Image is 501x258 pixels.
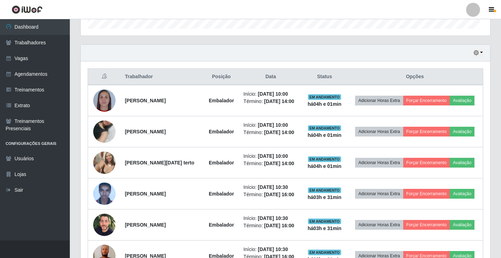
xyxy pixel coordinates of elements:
button: Avaliação [450,189,474,199]
li: Início: [243,90,298,98]
time: [DATE] 10:00 [258,153,288,159]
li: Término: [243,129,298,136]
strong: Embalador [209,160,234,165]
time: [DATE] 10:30 [258,246,288,252]
strong: [PERSON_NAME] [125,191,166,197]
span: EM ANDAMENTO [308,156,341,162]
img: 1673386012464.jpeg [93,179,116,208]
time: [DATE] 14:00 [264,130,294,135]
strong: [PERSON_NAME][DATE] terto [125,160,194,165]
button: Forçar Encerramento [403,127,450,137]
time: [DATE] 14:00 [264,98,294,104]
time: [DATE] 14:00 [264,161,294,166]
li: Início: [243,184,298,191]
th: Status [302,69,347,85]
strong: Embalador [209,98,234,103]
button: Adicionar Horas Extra [355,189,403,199]
img: 1725053831391.jpeg [93,148,116,177]
button: Avaliação [450,127,474,137]
time: [DATE] 10:30 [258,184,288,190]
span: EM ANDAMENTO [308,94,341,100]
th: Trabalhador [121,69,204,85]
li: Início: [243,215,298,222]
time: [DATE] 10:00 [258,91,288,97]
button: Avaliação [450,158,474,168]
time: [DATE] 16:00 [264,192,294,197]
button: Adicionar Horas Extra [355,158,403,168]
th: Opções [347,69,483,85]
button: Adicionar Horas Extra [355,220,403,230]
span: EM ANDAMENTO [308,219,341,224]
li: Início: [243,246,298,253]
li: Término: [243,222,298,229]
span: EM ANDAMENTO [308,125,341,131]
button: Adicionar Horas Extra [355,127,403,137]
time: [DATE] 10:30 [258,215,288,221]
th: Data [239,69,302,85]
li: Término: [243,191,298,198]
time: [DATE] 16:00 [264,223,294,228]
button: Forçar Encerramento [403,189,450,199]
button: Avaliação [450,96,474,105]
span: EM ANDAMENTO [308,187,341,193]
span: EM ANDAMENTO [308,250,341,255]
img: 1705009290987.jpeg [93,89,116,112]
strong: há 04 h e 01 min [308,163,341,169]
img: 1700235311626.jpeg [93,112,116,152]
li: Término: [243,160,298,167]
time: [DATE] 10:00 [258,122,288,128]
li: Início: [243,121,298,129]
strong: [PERSON_NAME] [125,129,166,134]
strong: Embalador [209,129,234,134]
button: Forçar Encerramento [403,96,450,105]
button: Adicionar Horas Extra [355,96,403,105]
strong: Embalador [209,191,234,197]
th: Posição [204,69,240,85]
button: Avaliação [450,220,474,230]
strong: há 04 h e 01 min [308,132,341,138]
strong: há 03 h e 31 min [308,194,341,200]
strong: há 04 h e 01 min [308,101,341,107]
img: CoreUI Logo [12,5,43,14]
button: Forçar Encerramento [403,220,450,230]
li: Início: [243,153,298,160]
strong: [PERSON_NAME] [125,98,166,103]
li: Término: [243,98,298,105]
strong: Embalador [209,222,234,228]
strong: há 03 h e 31 min [308,226,341,231]
strong: [PERSON_NAME] [125,222,166,228]
button: Forçar Encerramento [403,158,450,168]
img: 1683118670739.jpeg [93,211,116,238]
